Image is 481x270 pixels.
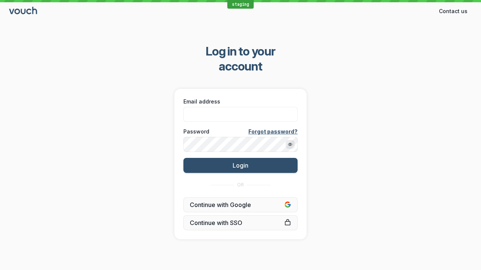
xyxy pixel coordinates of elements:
[9,8,38,15] a: Go to sign in
[190,219,291,226] span: Continue with SSO
[183,98,220,105] span: Email address
[183,197,298,212] button: Continue with Google
[439,7,467,15] span: Contact us
[190,201,291,208] span: Continue with Google
[233,162,248,169] span: Login
[286,140,295,149] button: Show password
[185,44,297,74] span: Log in to your account
[248,128,298,135] a: Forgot password?
[183,128,209,135] span: Password
[183,158,298,173] button: Login
[237,182,244,188] span: OR
[183,215,298,230] a: Continue with SSO
[434,5,472,17] button: Contact us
